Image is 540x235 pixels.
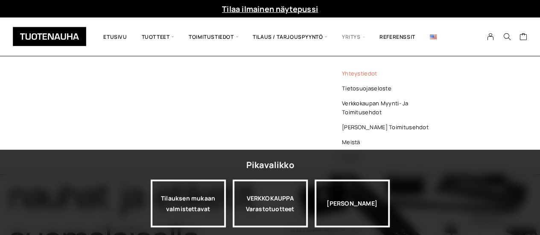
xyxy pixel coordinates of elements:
[430,35,437,39] img: English
[245,24,335,49] span: Tilaus / Tarjouspyyntö
[328,135,452,150] a: Meistä
[151,180,226,227] a: Tilauksen mukaan valmistettavat
[233,180,308,227] div: VERKKOKAUPPA Varastotuotteet
[328,96,452,120] a: Verkkokaupan myynti- ja toimitusehdot
[482,33,499,41] a: My Account
[222,4,318,14] a: Tilaa ilmainen näytepussi
[96,24,134,49] a: Etusivu
[328,120,452,135] a: [PERSON_NAME] toimitusehdot
[315,180,390,227] div: [PERSON_NAME]
[499,33,515,41] button: Search
[328,81,452,96] a: Tietosuojaseloste
[13,27,86,46] img: Tuotenauha Oy
[519,32,527,43] a: Cart
[335,24,372,49] span: Yritys
[233,180,308,227] a: VERKKOKAUPPAVarastotuotteet
[328,66,452,81] a: Yhteystiedot
[372,24,423,49] a: Referenssit
[246,157,294,173] div: Pikavalikko
[181,24,245,49] span: Toimitustiedot
[134,24,181,49] span: Tuotteet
